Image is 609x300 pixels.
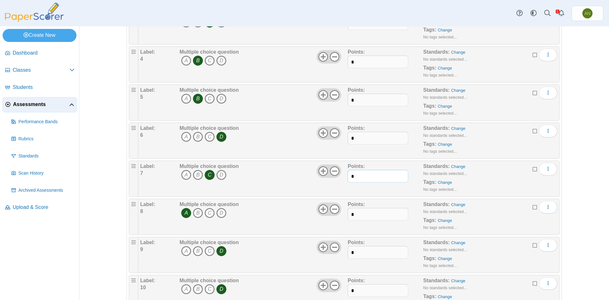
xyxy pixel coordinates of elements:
small: No tags selected... [423,225,457,230]
i: B [193,132,203,142]
small: No standards selected... [423,57,467,62]
b: Multiple choice question [180,163,239,169]
b: Standards: [423,87,450,93]
span: Dashboard [13,50,75,57]
b: Standards: [423,202,450,207]
a: Change [451,164,465,169]
i: C [205,132,215,142]
b: Points: [348,278,365,283]
b: Points: [348,87,365,93]
b: 5 [140,94,143,100]
b: Standards: [423,163,450,169]
a: Performance Bands [9,114,77,130]
small: No standards selected... [423,209,467,214]
b: Label: [140,202,155,207]
a: Change [451,50,465,55]
b: Label: [140,240,155,245]
i: B [193,246,203,256]
img: PaperScorer [3,3,66,22]
b: Label: [140,163,155,169]
i: D [216,132,226,142]
a: Change [438,256,452,261]
button: More options [539,277,557,290]
button: More options [539,201,557,214]
small: No standards selected... [423,171,467,176]
small: No tags selected... [423,35,457,39]
span: Scan History [18,170,75,177]
small: No standards selected... [423,95,467,100]
i: C [205,56,215,66]
b: Standards: [423,278,450,283]
i: C [205,208,215,218]
i: D [216,246,226,256]
a: Rubrics [9,131,77,147]
b: 10 [140,285,146,290]
div: Drag handle [129,199,138,235]
a: Change [451,88,465,93]
b: Tags: [423,294,436,299]
a: Change [451,202,465,207]
i: B [193,56,203,66]
div: Drag handle [129,161,138,197]
b: Label: [140,87,155,93]
b: Standards: [423,240,450,245]
b: Tags: [423,141,436,147]
b: Label: [140,278,155,283]
b: Multiple choice question [180,87,239,93]
i: D [216,208,226,218]
span: Classes [13,67,69,74]
small: No tags selected... [423,73,457,77]
b: 6 [140,132,143,138]
b: Points: [348,125,365,131]
button: More options [539,49,557,61]
span: Performance Bands [18,119,75,125]
b: Tags: [423,103,436,109]
b: Multiple choice question [180,240,239,245]
a: Assessments [3,97,77,112]
i: D [216,56,226,66]
a: Change [451,278,465,283]
a: Change [438,142,452,147]
b: Tags: [423,179,436,185]
i: D [216,170,226,180]
span: Upload & Score [13,204,75,211]
a: Change [451,240,465,245]
small: No standards selected... [423,247,467,252]
b: Multiple choice question [180,202,239,207]
a: Classes [3,63,77,78]
b: Label: [140,49,155,55]
i: C [205,284,215,294]
a: Scan History [9,166,77,181]
b: Points: [348,202,365,207]
b: Points: [348,49,365,55]
span: Rubrics [18,136,75,142]
a: Change [438,218,452,223]
small: No tags selected... [423,263,457,268]
b: Tags: [423,65,436,70]
a: Archived Assessments [9,183,77,198]
button: More options [539,163,557,176]
a: Change [438,66,452,70]
i: A [181,56,191,66]
a: Change [438,28,452,32]
i: B [193,170,203,180]
i: B [193,94,203,104]
i: B [193,284,203,294]
b: 8 [140,209,143,214]
small: No tags selected... [423,187,457,192]
a: Change [438,294,452,299]
span: Standards [18,153,75,159]
i: A [181,246,191,256]
a: Upload & Score [3,200,77,215]
small: No tags selected... [423,111,457,116]
i: C [205,170,215,180]
div: Drag handle [129,237,138,273]
span: Students [13,84,75,91]
a: Change [438,180,452,185]
div: Drag handle [129,84,138,121]
b: 9 [140,247,143,252]
i: A [181,94,191,104]
button: More options [539,87,557,99]
b: 4 [140,56,143,62]
span: Assessments [13,101,69,108]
